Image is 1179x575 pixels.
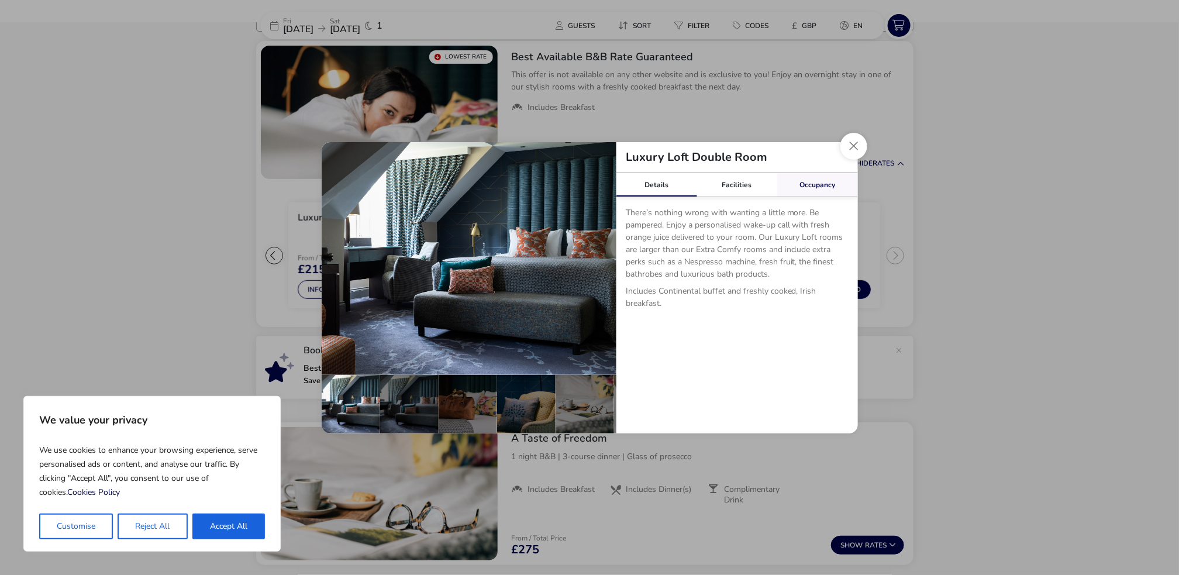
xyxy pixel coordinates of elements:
[67,487,120,498] a: Cookies Policy
[616,152,777,163] h2: Luxury Loft Double Room
[616,173,697,197] div: Details
[322,142,858,433] div: details
[322,142,616,375] img: fc66f50458867a4ff90386beeea730469a721b530d40e2a70f6e2d7426766345
[23,396,281,552] div: We value your privacy
[697,173,777,197] div: Facilities
[39,439,265,504] p: We use cookies to enhance your browsing experience, serve personalised ads or content, and analys...
[192,514,265,539] button: Accept All
[626,206,849,285] p: There’s nothing wrong with wanting a little more. Be pampered. Enjoy a personalised wake-up call ...
[39,514,113,539] button: Customise
[118,514,187,539] button: Reject All
[626,285,849,314] p: Includes Continental buffet and freshly cooked, Irish breakfast.
[777,173,858,197] div: Occupancy
[39,408,265,432] p: We value your privacy
[840,133,867,160] button: Close dialog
